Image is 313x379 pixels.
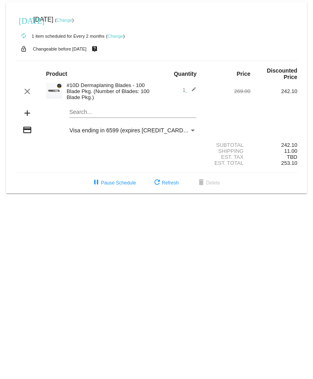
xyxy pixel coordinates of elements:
[91,180,136,186] span: Pause Schedule
[284,148,297,154] span: 11.00
[204,148,250,154] div: Shipping
[33,47,87,51] small: Changeable before [DATE]
[69,109,196,116] input: Search...
[204,88,250,94] div: 269.00
[187,87,196,96] mat-icon: edit
[107,34,123,39] a: Change
[204,160,250,166] div: Est. Total
[85,176,142,190] button: Pause Schedule
[55,18,74,22] small: ( )
[69,127,204,134] span: Visa ending in 6599 (expires [CREDIT_CARD_DATA])
[146,176,185,190] button: Refresh
[267,67,297,80] strong: Discounted Price
[22,125,32,135] mat-icon: credit_card
[204,142,250,148] div: Subtotal
[91,178,101,188] mat-icon: pause
[250,88,297,94] div: 242.10
[152,178,162,188] mat-icon: refresh
[63,82,156,100] div: #10D Dermaplaning Blades - 100 Blade Pkg. (Number of Blades: 100 Blade Pkg.)
[250,142,297,148] div: 242.10
[22,87,32,96] mat-icon: clear
[281,160,297,166] span: 253.10
[46,71,67,77] strong: Product
[69,127,196,134] mat-select: Payment Method
[57,18,72,22] a: Change
[19,15,28,25] mat-icon: [DATE]
[19,31,28,41] mat-icon: autorenew
[22,108,32,118] mat-icon: add
[152,180,179,186] span: Refresh
[106,34,125,39] small: ( )
[182,87,196,93] span: 1
[204,154,250,160] div: Est. Tax
[16,34,105,39] small: 1 item scheduled for Every 2 months
[190,176,226,190] button: Delete
[19,44,28,54] mat-icon: lock_open
[174,71,197,77] strong: Quantity
[46,83,62,99] img: Cart-Images-32.png
[237,71,250,77] strong: Price
[287,154,297,160] span: TBD
[90,44,99,54] mat-icon: live_help
[196,180,220,186] span: Delete
[196,178,206,188] mat-icon: delete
